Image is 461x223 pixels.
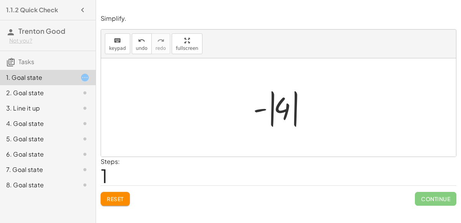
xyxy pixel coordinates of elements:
[101,157,120,165] label: Steps:
[157,36,164,45] i: redo
[6,73,68,82] div: 1. Goal state
[80,134,90,144] i: Task not started.
[80,165,90,174] i: Task not started.
[105,33,130,54] button: keyboardkeypad
[80,180,90,190] i: Task not started.
[136,46,148,51] span: undo
[6,150,68,159] div: 6. Goal state
[132,33,152,54] button: undoundo
[6,180,68,190] div: 8. Goal state
[80,88,90,97] i: Task not started.
[18,26,65,35] span: Trenton Good
[9,37,90,45] div: Not you?
[80,73,90,82] i: Task started.
[109,46,126,51] span: keypad
[6,88,68,97] div: 2. Goal state
[172,33,202,54] button: fullscreen
[6,134,68,144] div: 5. Goal state
[80,104,90,113] i: Task not started.
[6,5,58,15] h4: 1.1.2 Quick Check
[80,150,90,159] i: Task not started.
[18,58,34,66] span: Tasks
[151,33,170,54] button: redoredo
[138,36,145,45] i: undo
[176,46,198,51] span: fullscreen
[156,46,166,51] span: redo
[114,36,121,45] i: keyboard
[101,14,456,23] p: Simplify.
[6,104,68,113] div: 3. Line it up
[6,119,68,128] div: 4. Goal state
[107,195,124,202] span: Reset
[6,165,68,174] div: 7. Goal state
[101,192,130,206] button: Reset
[101,164,108,187] span: 1
[80,119,90,128] i: Task not started.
